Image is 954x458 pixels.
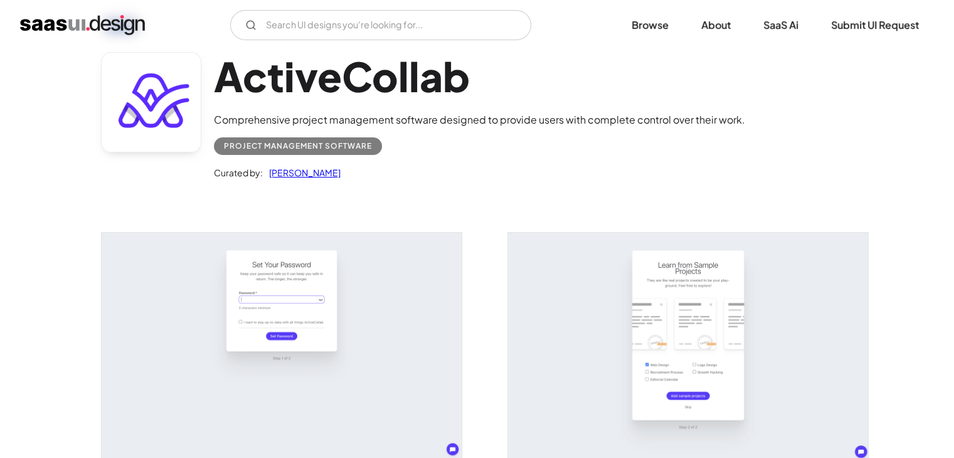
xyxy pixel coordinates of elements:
a: [PERSON_NAME] [263,165,341,180]
a: Submit UI Request [816,11,934,39]
div: Project Management Software [224,139,372,154]
form: Email Form [230,10,531,40]
a: About [686,11,746,39]
h1: ActiveCollab [214,52,745,100]
input: Search UI designs you're looking for... [230,10,531,40]
img: 641ed132924c5c66e86c0add_Activecollab%20Welcome%20Screen.png [102,233,462,458]
div: Curated by: [214,165,263,180]
a: Browse [617,11,684,39]
a: open lightbox [102,233,462,458]
img: 641ed1327fb7bf4d6d6ab906_Activecollab%20Sample%20Project%20Screen.png [508,233,868,458]
a: open lightbox [508,233,868,458]
a: SaaS Ai [748,11,814,39]
a: home [20,15,145,35]
div: Comprehensive project management software designed to provide users with complete control over th... [214,112,745,127]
